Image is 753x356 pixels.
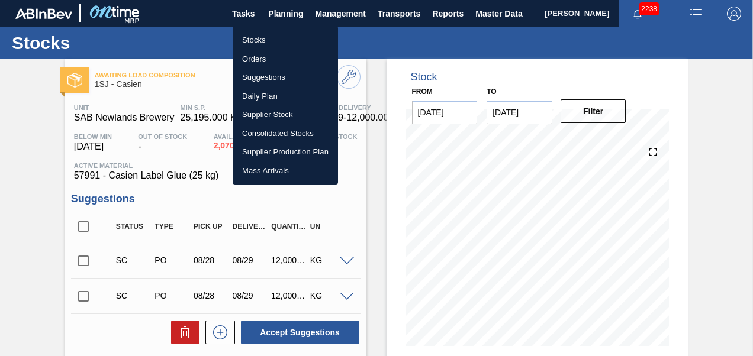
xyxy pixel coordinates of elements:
a: Consolidated Stocks [233,124,338,143]
a: Mass Arrivals [233,161,338,180]
a: Suggestions [233,68,338,87]
a: Daily Plan [233,87,338,106]
a: Orders [233,50,338,69]
a: Supplier Production Plan [233,143,338,161]
a: Supplier Stock [233,105,338,124]
a: Stocks [233,31,338,50]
